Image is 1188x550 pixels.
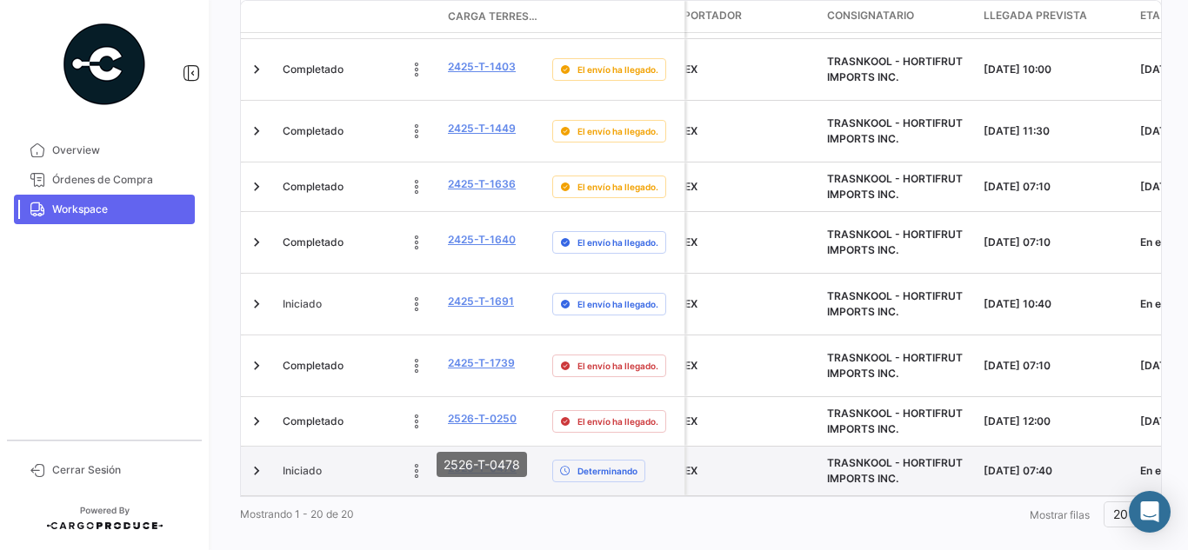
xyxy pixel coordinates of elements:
[1129,491,1171,533] div: Abrir Intercom Messenger
[276,10,441,23] datatable-header-cell: Estado
[52,142,188,158] span: Overview
[448,59,516,75] a: 2425-T-1403
[52,462,188,478] span: Cerrar Sesión
[283,414,344,429] span: Completado
[283,296,322,312] span: Iniciado
[577,359,658,373] span: El envío ha llegado.
[827,55,963,83] span: TRASNKOOL - HORTIFRUT IMPORTS INC.
[14,136,195,165] a: Overview
[52,202,188,217] span: Workspace
[820,1,977,32] datatable-header-cell: Consignatario
[1113,507,1128,521] span: 20
[14,195,195,224] a: Workspace
[577,297,658,311] span: El envío ha llegado.
[577,464,637,478] span: Determinando
[577,124,658,138] span: El envío ha llegado.
[977,1,1133,32] datatable-header-cell: Llegada prevista
[984,8,1087,23] span: Llegada prevista
[984,297,1051,310] span: [DATE] 10:40
[441,2,545,31] datatable-header-cell: Carga Terrestre #
[827,228,963,256] span: TRASNKOOL - HORTIFRUT IMPORTS INC.
[248,462,265,480] a: Expand/Collapse Row
[827,172,963,201] span: TRASNKOOL - HORTIFRUT IMPORTS INC.
[984,63,1051,76] span: [DATE] 10:00
[248,234,265,251] a: Expand/Collapse Row
[283,123,344,139] span: Completado
[984,359,1051,372] span: [DATE] 07:10
[448,411,517,427] a: 2526-T-0250
[827,289,963,318] span: TRASNKOOL - HORTIFRUT IMPORTS INC.
[448,232,516,248] a: 2425-T-1640
[448,121,516,136] a: 2425-T-1449
[240,507,354,520] span: Mostrando 1 - 20 de 20
[984,464,1052,477] span: [DATE] 07:40
[671,8,742,23] span: Exportador
[827,456,963,485] span: TRASNKOOL - HORTIFRUT IMPORTS INC.
[577,63,658,76] span: El envío ha llegado.
[577,414,658,428] span: El envío ha llegado.
[248,123,265,140] a: Expand/Collapse Row
[984,414,1051,427] span: [DATE] 12:00
[248,178,265,195] a: Expand/Collapse Row
[283,358,344,374] span: Completado
[248,61,265,78] a: Expand/Collapse Row
[577,235,658,249] span: El envío ha llegado.
[448,9,538,24] span: Carga Terrestre #
[984,180,1051,193] span: [DATE] 07:10
[52,172,188,188] span: Órdenes de Compra
[248,413,265,430] a: Expand/Collapse Row
[283,463,322,479] span: Iniciado
[283,235,344,250] span: Completado
[14,165,195,195] a: Órdenes de Compra
[448,294,514,309] a: 2425-T-1691
[984,235,1051,248] span: [DATE] 07:10
[545,10,684,23] datatable-header-cell: Delay Status
[664,1,820,32] datatable-header-cell: Exportador
[1030,508,1090,521] span: Mostrar filas
[248,295,265,313] a: Expand/Collapse Row
[448,355,515,371] a: 2425-T-1739
[248,357,265,374] a: Expand/Collapse Row
[827,407,963,435] span: TRASNKOOL - HORTIFRUT IMPORTS INC.
[283,62,344,77] span: Completado
[61,21,148,108] img: powered-by.png
[437,452,527,477] div: 2526-T-0478
[984,124,1050,137] span: [DATE] 11:30
[827,8,914,23] span: Consignatario
[827,351,963,380] span: TRASNKOOL - HORTIFRUT IMPORTS INC.
[283,179,344,195] span: Completado
[827,116,963,145] span: TRASNKOOL - HORTIFRUT IMPORTS INC.
[448,176,516,192] a: 2425-T-1636
[577,180,658,194] span: El envío ha llegado.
